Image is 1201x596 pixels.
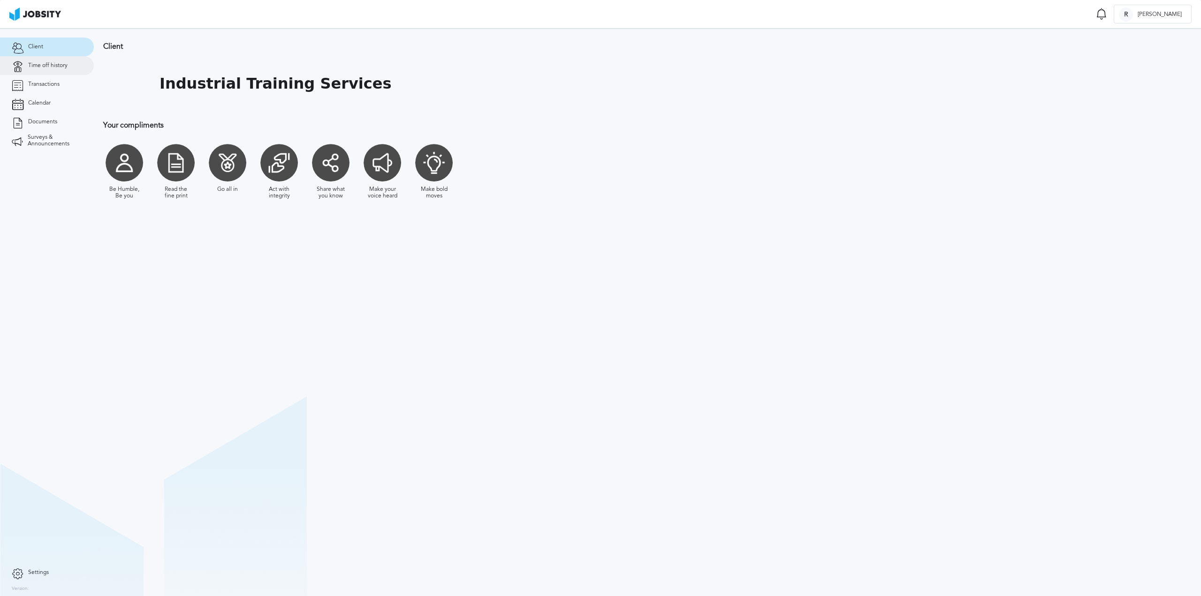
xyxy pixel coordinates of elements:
[366,186,399,199] div: Make your voice heard
[160,186,192,199] div: Read the fine print
[418,186,450,199] div: Make bold moves
[28,81,60,88] span: Transactions
[28,134,82,147] span: Surveys & Announcements
[12,586,29,592] label: Version:
[1114,5,1192,23] button: R[PERSON_NAME]
[160,75,391,92] h1: Industrial Training Services
[108,186,141,199] div: Be Humble, Be you
[103,121,612,129] h3: Your compliments
[1133,11,1186,18] span: [PERSON_NAME]
[103,42,612,51] h3: Client
[28,44,43,50] span: Client
[28,100,51,106] span: Calendar
[217,186,238,193] div: Go all in
[263,186,296,199] div: Act with integrity
[314,186,347,199] div: Share what you know
[28,62,68,69] span: Time off history
[28,119,57,125] span: Documents
[9,8,61,21] img: ab4bad089aa723f57921c736e9817d99.png
[1119,8,1133,22] div: R
[28,569,49,576] span: Settings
